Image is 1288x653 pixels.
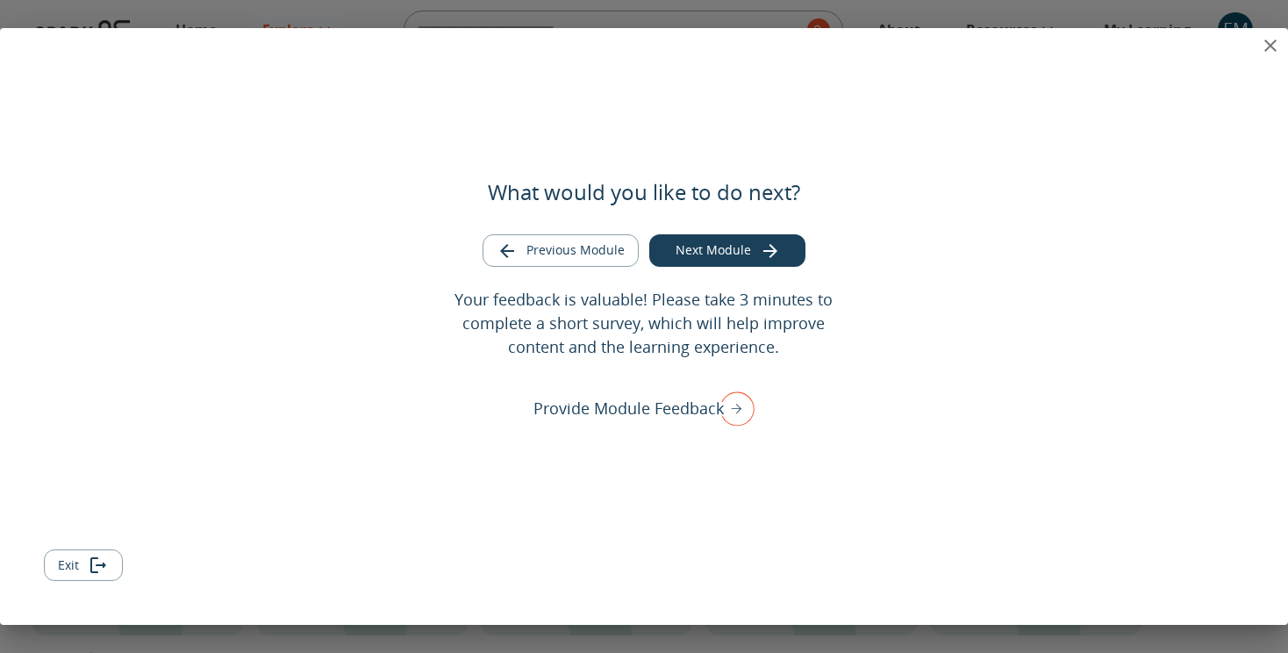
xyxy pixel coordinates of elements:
div: Provide Module Feedback [533,385,755,431]
img: right arrow [711,385,755,431]
button: Exit module [44,549,123,582]
h5: What would you like to do next? [488,178,800,206]
button: Go to previous module [483,234,639,267]
p: Provide Module Feedback [533,397,724,420]
p: Your feedback is valuable! Please take 3 minutes to complete a short survey, which will help impr... [451,288,837,359]
button: close [1253,28,1288,63]
button: Go to next module [649,234,805,267]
